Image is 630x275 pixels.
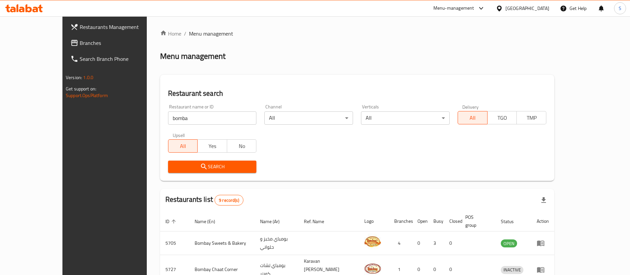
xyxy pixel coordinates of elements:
[304,217,333,225] span: Ref. Name
[537,266,549,274] div: Menu
[160,231,189,255] td: 5705
[501,240,517,247] span: OPEN
[168,88,546,98] h2: Restaurant search
[200,141,225,151] span: Yes
[184,30,186,38] li: /
[66,84,96,93] span: Get support on:
[516,111,546,124] button: TMP
[197,139,227,153] button: Yes
[80,23,162,31] span: Restaurants Management
[531,211,554,231] th: Action
[195,217,224,225] span: Name (En)
[462,104,479,109] label: Delivery
[501,217,522,225] span: Status
[461,113,485,123] span: All
[444,231,460,255] td: 0
[65,35,168,51] a: Branches
[83,73,93,82] span: 1.0.0
[160,51,225,62] h2: Menu management
[428,211,444,231] th: Busy
[537,239,549,247] div: Menu
[501,266,523,274] div: INACTIVE
[458,111,488,124] button: All
[165,217,178,225] span: ID
[389,211,412,231] th: Branches
[255,231,298,255] td: بومباي مخبز و حلواني
[165,195,243,206] h2: Restaurants list
[428,231,444,255] td: 3
[173,163,251,171] span: Search
[80,39,162,47] span: Branches
[433,4,474,12] div: Menu-management
[189,231,255,255] td: Bombay Sweets & Bakery
[444,211,460,231] th: Closed
[168,111,257,125] input: Search for restaurant name or ID..
[490,113,514,123] span: TGO
[361,111,450,125] div: All
[66,91,108,100] a: Support.OpsPlatform
[359,211,389,231] th: Logo
[66,73,82,82] span: Version:
[168,139,198,153] button: All
[412,211,428,231] th: Open
[65,51,168,67] a: Search Branch Phone
[171,141,195,151] span: All
[65,19,168,35] a: Restaurants Management
[619,5,621,12] span: S
[168,161,257,173] button: Search
[173,133,185,137] label: Upsell
[487,111,517,124] button: TGO
[230,141,254,151] span: No
[505,5,549,12] div: [GEOGRAPHIC_DATA]
[264,111,353,125] div: All
[80,55,162,63] span: Search Branch Phone
[389,231,412,255] td: 4
[501,266,523,274] span: INACTIVE
[215,195,243,206] div: Total records count
[536,192,552,208] div: Export file
[465,213,488,229] span: POS group
[215,197,243,204] span: 9 record(s)
[227,139,257,153] button: No
[412,231,428,255] td: 0
[189,30,233,38] span: Menu management
[160,30,554,38] nav: breadcrumb
[519,113,544,123] span: TMP
[160,30,181,38] a: Home
[364,233,381,250] img: Bombay Sweets & Bakery
[260,217,288,225] span: Name (Ar)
